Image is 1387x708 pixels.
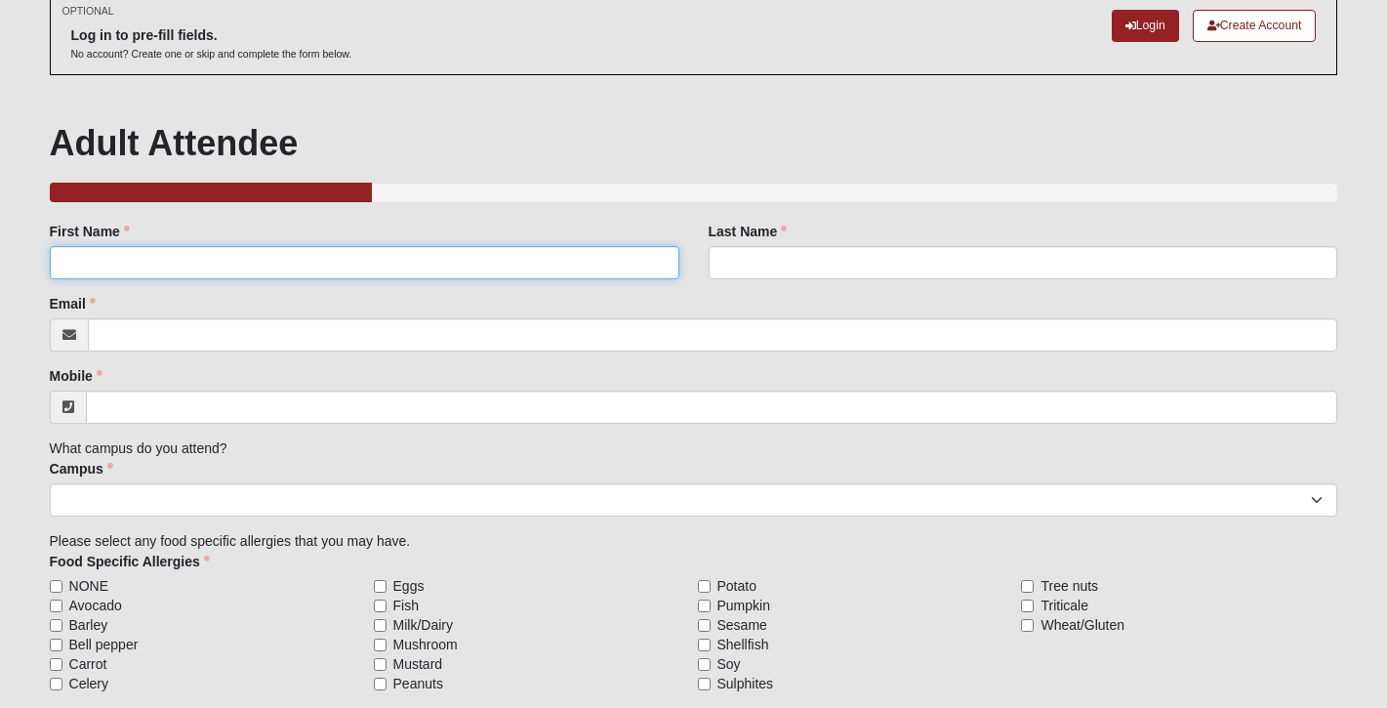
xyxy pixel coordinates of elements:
span: Sesame [717,615,767,635]
span: Tree nuts [1040,576,1098,596]
div: What campus do you attend? Please select any food specific allergies that you may have. [50,222,1338,693]
span: Avocado [69,596,122,615]
span: Soy [717,654,741,674]
span: Sulphites [717,674,774,693]
span: Celery [69,674,108,693]
label: Email [50,294,96,313]
span: Eggs [393,576,425,596]
input: Sulphites [698,678,711,690]
input: Milk/Dairy [374,619,387,632]
label: Mobile [50,366,102,386]
input: Wheat/Gluten [1021,619,1034,632]
span: Shellfish [717,635,769,654]
input: Fish [374,600,387,612]
input: Triticale [1021,600,1034,612]
span: Carrot [69,654,107,674]
span: Mustard [393,654,443,674]
label: First Name [50,222,130,241]
small: OPTIONAL [62,4,114,19]
span: Wheat/Gluten [1040,615,1124,635]
input: Sesame [698,619,711,632]
span: Pumpkin [717,596,770,615]
span: Peanuts [393,674,443,693]
input: Mustard [374,658,387,671]
input: Eggs [374,580,387,593]
input: Bell pepper [50,639,62,651]
input: Potato [698,580,711,593]
a: Login [1112,10,1179,42]
p: No account? Create one or skip and complete the form below. [71,47,352,62]
label: Last Name [709,222,788,241]
input: Peanuts [374,678,387,690]
label: Campus [50,459,113,479]
span: NONE [69,576,108,596]
h1: Adult Attendee [50,122,1338,164]
input: Barley [50,619,62,632]
input: Mushroom [374,639,387,651]
a: Create Account [1193,10,1317,42]
h6: Log in to pre-fill fields. [71,27,352,44]
input: Tree nuts [1021,580,1034,593]
label: Food Specific Allergies [50,552,210,571]
span: Triticale [1040,596,1088,615]
span: Mushroom [393,635,458,654]
input: NONE [50,580,62,593]
span: Potato [717,576,756,596]
span: Bell pepper [69,635,139,654]
input: Carrot [50,658,62,671]
input: Avocado [50,600,62,612]
span: Fish [393,596,419,615]
span: Barley [69,615,108,635]
input: Pumpkin [698,600,711,612]
input: Celery [50,678,62,690]
input: Shellfish [698,639,711,651]
span: Milk/Dairy [393,615,453,635]
input: Soy [698,658,711,671]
